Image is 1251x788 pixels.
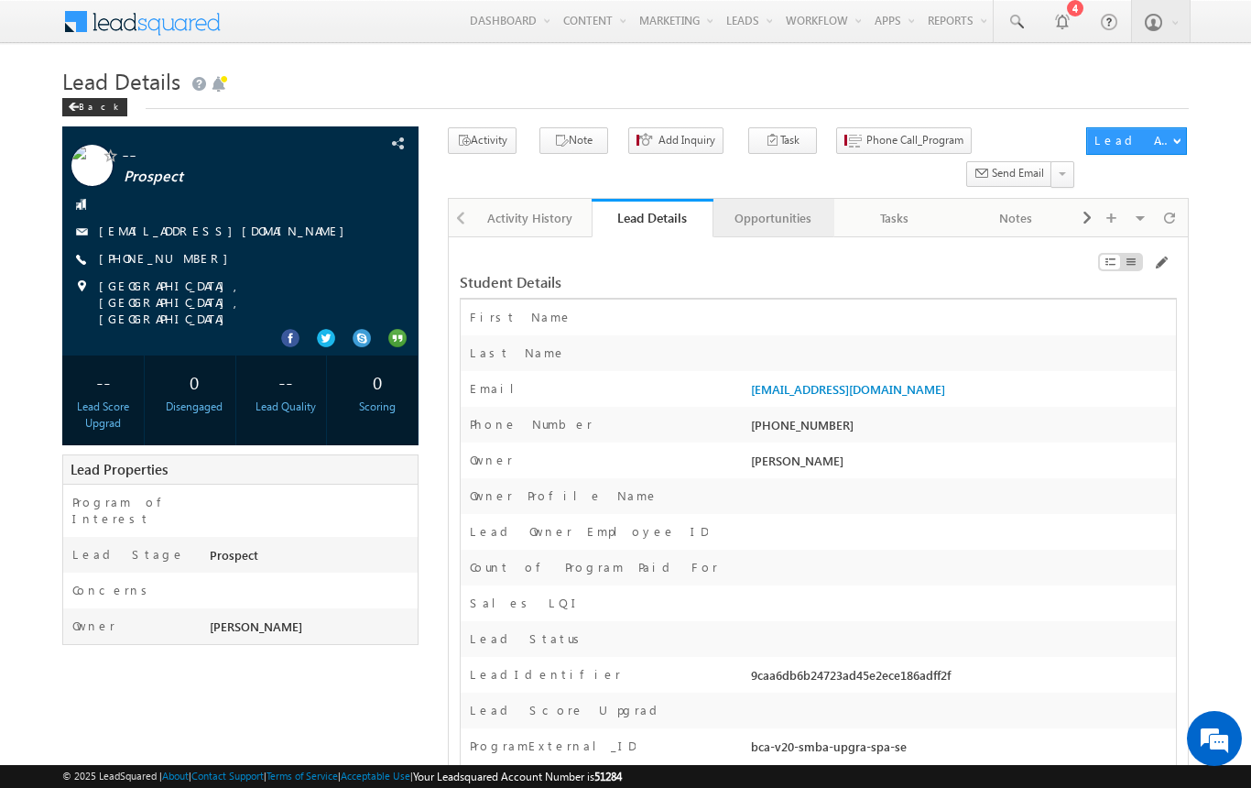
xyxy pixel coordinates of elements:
div: 9caa6db6b24723ad45e2ece186adff2f [746,666,1176,692]
div: -- [67,365,139,399]
label: Lead Owner Employee ID [470,523,708,540]
span: Send Email [992,165,1044,181]
span: © 2025 LeadSquared | | | | | [62,768,622,785]
a: Acceptable Use [341,770,410,782]
div: -- [250,365,322,399]
span: [PHONE_NUMBER] [99,250,237,268]
span: [GEOGRAPHIC_DATA], [GEOGRAPHIC_DATA], [GEOGRAPHIC_DATA] [99,278,386,327]
label: Owner [72,618,115,634]
label: First Name [470,309,572,325]
div: Student Details [460,274,931,290]
a: [EMAIL_ADDRESS][DOMAIN_NAME] [99,223,354,238]
div: Lead Score Upgrad [67,399,139,432]
a: Back [62,97,136,113]
span: Your Leadsquared Account Number is [413,770,622,783]
label: ProgramExternal_ID [470,738,636,754]
button: Activity [448,127,517,154]
button: Phone Call_Program [836,127,972,154]
a: Contact Support [191,770,264,782]
div: Lead Actions [1094,132,1172,148]
a: Terms of Service [267,770,338,782]
a: Tasks [834,199,955,237]
label: Count of Program Paid For [470,559,718,575]
label: Lead Status [470,630,586,647]
button: Note [539,127,608,154]
div: bca-v20-smba-upgra-spa-se [746,738,1176,763]
a: Lead Details [592,199,713,237]
span: Lead Properties [71,460,168,478]
label: Owner [470,452,513,468]
a: [EMAIL_ADDRESS][DOMAIN_NAME] [751,381,945,397]
textarea: Type your message and hit 'Enter' [24,170,334,549]
img: d_60004797649_company_0_60004797649 [31,96,77,120]
div: Opportunities [728,207,818,229]
span: [PERSON_NAME] [210,618,302,634]
button: Lead Actions [1086,127,1187,155]
label: Sales LQI [470,595,582,611]
label: Email [470,380,528,397]
span: -- [122,145,342,163]
label: Lead Score Upgrad [470,702,664,718]
a: Opportunities [713,199,834,237]
label: Lead Stage [72,546,185,563]
button: Send Email [966,161,1052,188]
label: Last Name [470,345,566,361]
div: Chat with us now [95,96,308,120]
div: Notes [970,207,1060,229]
span: Prospect [124,168,343,186]
div: 0 [158,365,231,399]
div: Tasks [849,207,939,229]
a: Activity History [471,199,592,237]
a: Notes [955,199,1076,237]
label: Owner Profile Name [470,487,658,504]
label: Program of Interest [72,494,191,527]
label: LeadIdentifier [470,666,621,683]
span: Lead Details [62,66,180,95]
div: Minimize live chat window [300,9,344,53]
span: Add Inquiry [658,132,715,148]
button: Add Inquiry [628,127,723,154]
button: Task [748,127,817,154]
img: Profile photo [71,145,113,192]
div: 0 [341,365,413,399]
span: 51284 [594,770,622,783]
div: Activity History [485,207,575,229]
div: Back [62,98,127,116]
span: [PERSON_NAME] [751,453,843,468]
div: Lead Details [605,209,699,226]
label: Concerns [72,582,154,598]
em: Start Chat [249,564,332,589]
div: Disengaged [158,399,231,415]
span: Phone Call_Program [866,132,963,148]
div: Prospect [205,546,418,572]
label: Phone Number [470,416,593,432]
div: [PHONE_NUMBER] [746,416,1176,442]
a: About [162,770,189,782]
div: Scoring [341,399,413,415]
div: Lead Quality [250,399,322,415]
